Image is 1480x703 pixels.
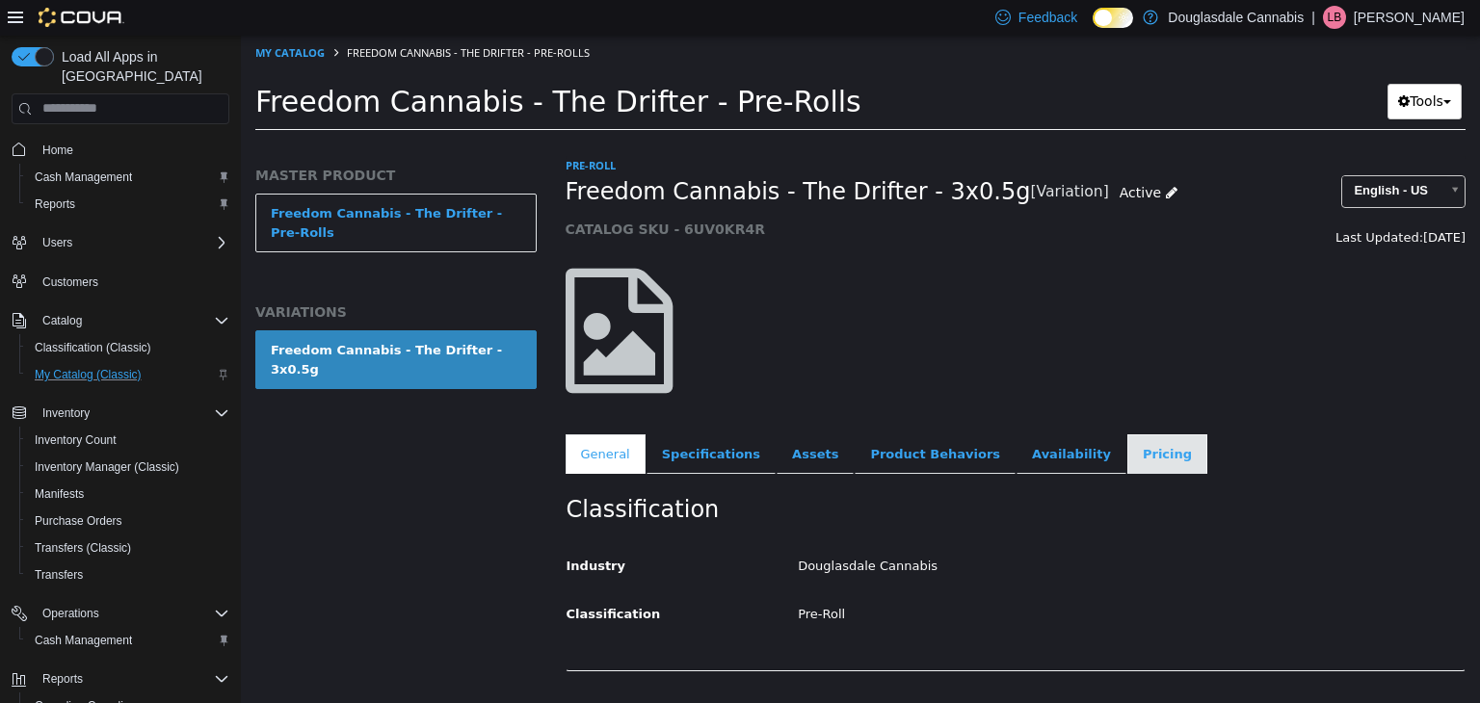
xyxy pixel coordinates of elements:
span: Home [42,143,73,158]
p: [PERSON_NAME] [1354,6,1465,29]
span: Inventory Count [35,432,117,448]
div: Pre-Roll [542,562,1238,596]
button: Transfers [19,561,237,588]
span: Cash Management [27,166,229,189]
button: Inventory [4,400,237,427]
span: Freedom Cannabis - The Drifter - 3x0.5g [325,142,790,171]
button: Cash Management [19,627,237,654]
button: Cash Management [19,164,237,191]
a: Home [35,139,81,162]
button: Manifests [19,481,237,508]
span: Transfers [35,567,83,583]
span: Reports [35,196,75,212]
span: Transfers [27,563,229,586]
span: Cash Management [27,629,229,652]
button: Catalog [35,309,90,332]
button: Catalog [4,307,237,334]
button: Inventory [35,402,97,425]
div: Freedom Cannabis - The Drifter - 3x0.5g [30,305,280,343]
a: Cash Management [27,166,140,189]
span: Cash Management [35,633,132,648]
a: Availability [776,399,885,439]
p: | [1311,6,1315,29]
a: Assets [536,399,613,439]
span: Operations [35,602,229,625]
span: Transfers (Classic) [35,540,131,556]
a: Reports [27,193,83,216]
span: LB [1328,6,1342,29]
span: Customers [42,274,98,290]
a: Transfers [27,563,91,586]
button: Home [4,136,237,164]
span: Dark Mode [1093,28,1094,29]
a: Customers [35,271,106,294]
a: Transfers (Classic) [27,536,139,560]
a: Cash Management [27,629,140,652]
button: Inventory Count [19,427,237,454]
button: Users [4,229,237,256]
span: Inventory Manager (Classic) [27,456,229,479]
button: Operations [35,602,107,625]
span: Users [42,235,72,250]
div: Douglasdale Cannabis [542,514,1238,548]
h5: VARIATIONS [14,268,296,285]
a: Purchase Orders [27,509,130,533]
div: Lucas Bordin [1323,6,1346,29]
span: Transfers (Classic) [27,536,229,560]
a: My Catalog [14,10,84,24]
a: Product Behaviors [614,399,775,439]
button: Operations [4,600,237,627]
button: Users [35,231,80,254]
button: Purchase Orders [19,508,237,534]
span: Catalog [42,313,82,328]
span: Purchase Orders [27,509,229,533]
a: Manifests [27,482,92,506]
span: Classification (Classic) [35,340,151,355]
button: Reports [4,665,237,692]
span: Manifests [35,486,84,502]
span: Users [35,231,229,254]
a: General [325,399,405,439]
span: Manifests [27,482,229,506]
button: Transfers (Classic) [19,534,237,561]
span: Freedom Cannabis - The Drifter - Pre-Rolls [106,10,349,24]
button: Classification (Classic) [19,334,237,361]
span: Inventory [35,402,229,425]
h2: Classification [326,459,1225,489]
span: Reports [35,667,229,690]
h5: CATALOG SKU - 6UV0KR4R [325,185,992,202]
span: Classification [326,571,420,586]
a: Classification (Classic) [27,336,159,359]
p: Douglasdale Cannabis [1168,6,1304,29]
button: Reports [35,667,91,690]
span: Home [35,138,229,162]
span: Purchase Orders [35,513,122,529]
a: Specifications [406,399,535,439]
a: Pre-Roll [325,122,375,137]
span: Classification (Classic) [27,336,229,359]
a: Pricing [886,399,966,439]
span: Industry [326,523,385,537]
button: Inventory Manager (Classic) [19,454,237,481]
span: Load All Apps in [GEOGRAPHIC_DATA] [54,47,229,86]
img: Cova [39,8,124,27]
span: Reports [27,193,229,216]
span: Inventory [42,405,90,421]
span: My Catalog (Classic) [27,363,229,386]
span: My Catalog (Classic) [35,367,142,382]
button: Customers [4,268,237,296]
span: Feedback [1018,8,1077,27]
button: Tools [1147,48,1221,84]
span: Cash Management [35,169,132,185]
span: Customers [35,270,229,294]
h5: MASTER PRODUCT [14,131,296,148]
span: Reports [42,671,83,687]
span: Last Updated: [1095,195,1182,209]
a: Inventory Manager (Classic) [27,456,187,479]
button: Reports [19,191,237,218]
span: English - US [1101,141,1199,170]
a: My Catalog (Classic) [27,363,149,386]
input: Dark Mode [1093,8,1133,28]
span: Inventory Count [27,429,229,452]
span: Active [879,149,920,165]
